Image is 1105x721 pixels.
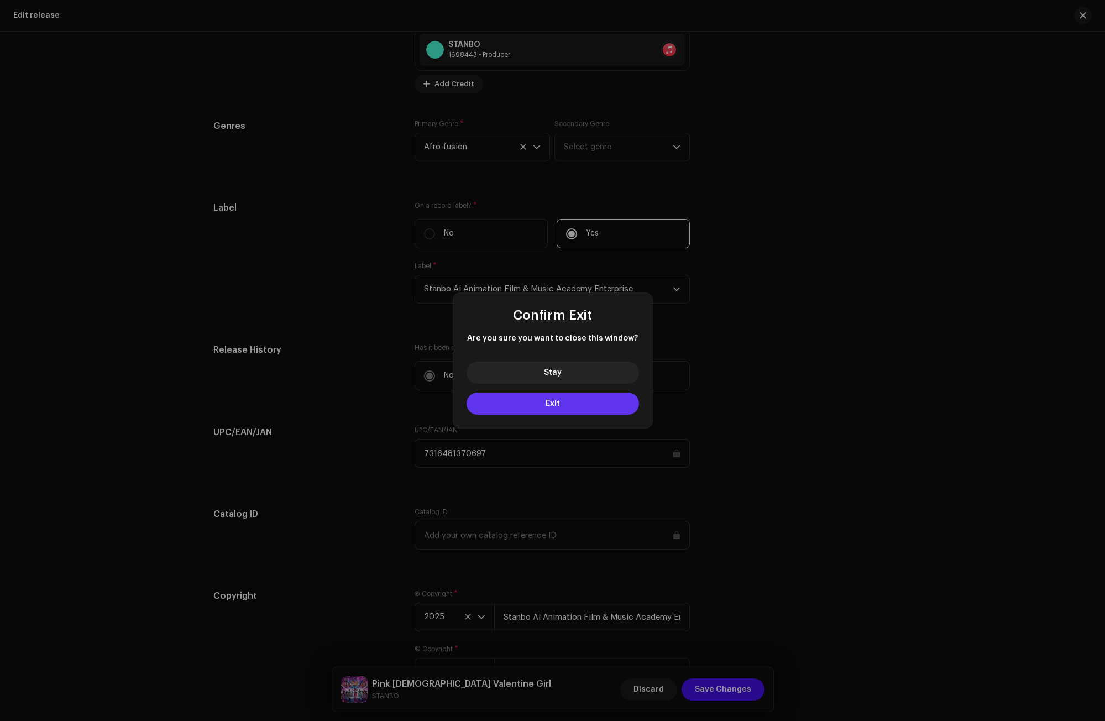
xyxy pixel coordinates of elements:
span: Are you sure you want to close this window? [467,333,639,344]
button: Exit [467,393,639,415]
span: Exit [546,400,560,407]
span: Confirm Exit [513,309,592,322]
button: Stay [467,362,639,384]
span: Stay [544,369,562,377]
